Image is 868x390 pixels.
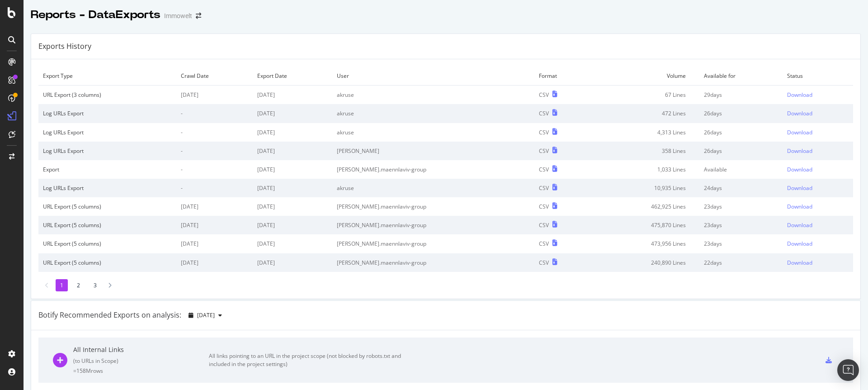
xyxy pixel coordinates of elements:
td: 473,956 Lines [591,234,699,253]
div: CSV [539,240,549,247]
div: Log URLs Export [43,109,172,117]
td: [PERSON_NAME].maennlaviv-group [332,216,534,234]
td: Format [534,67,591,86]
div: CSV [539,203,549,210]
td: - [176,123,252,142]
div: Open Intercom Messenger [837,359,859,381]
div: CSV [539,166,549,173]
td: 24 days [699,179,783,197]
div: Export [43,166,172,173]
div: Botify Recommended Exports on analysis: [38,310,181,320]
td: [DATE] [253,104,332,123]
td: Volume [591,67,699,86]
td: 23 days [699,197,783,216]
a: Download [787,91,849,99]
td: 475,870 Lines [591,216,699,234]
td: [DATE] [176,197,252,216]
td: [DATE] [253,123,332,142]
td: [PERSON_NAME] [332,142,534,160]
div: CSV [539,184,549,192]
div: Download [787,221,812,229]
li: 3 [89,279,101,291]
div: All Internal Links [73,345,209,354]
div: Log URLs Export [43,128,172,136]
div: CSV [539,109,549,117]
td: [PERSON_NAME].maennlaviv-group [332,197,534,216]
td: 462,925 Lines [591,197,699,216]
td: Crawl Date [176,67,252,86]
div: CSV [539,147,549,155]
div: CSV [539,221,549,229]
div: Log URLs Export [43,184,172,192]
div: Download [787,147,812,155]
td: [DATE] [176,216,252,234]
button: [DATE] [185,308,226,323]
td: [PERSON_NAME].maennlaviv-group [332,253,534,272]
li: 1 [56,279,68,291]
td: - [176,160,252,179]
div: CSV [539,128,549,136]
div: URL Export (5 columns) [43,259,172,266]
td: 1,033 Lines [591,160,699,179]
td: 472 Lines [591,104,699,123]
a: Download [787,147,849,155]
td: akruse [332,86,534,105]
a: Download [787,203,849,210]
td: 29 days [699,86,783,105]
td: [DATE] [253,160,332,179]
div: All links pointing to an URL in the project scope (not blocked by robots.txt and included in the ... [209,352,412,368]
div: CSV [539,259,549,266]
a: Download [787,166,849,173]
a: Download [787,128,849,136]
td: 26 days [699,104,783,123]
span: 2025 Sep. 19th [197,311,215,319]
td: - [176,104,252,123]
div: = 158M rows [73,367,209,375]
td: - [176,179,252,197]
td: 240,890 Lines [591,253,699,272]
div: Download [787,184,812,192]
div: ( to URLs in Scope ) [73,357,209,365]
td: 358 Lines [591,142,699,160]
div: Download [787,203,812,210]
div: Download [787,259,812,266]
div: Download [787,109,812,117]
td: 23 days [699,234,783,253]
div: Download [787,166,812,173]
a: Download [787,184,849,192]
td: [DATE] [176,86,252,105]
div: Immowelt [164,11,192,20]
td: [DATE] [253,86,332,105]
td: akruse [332,104,534,123]
td: [DATE] [253,142,332,160]
td: 22 days [699,253,783,272]
div: csv-export [826,357,832,363]
div: arrow-right-arrow-left [196,13,201,19]
td: Available for [699,67,783,86]
a: Download [787,221,849,229]
td: [PERSON_NAME].maennlaviv-group [332,234,534,253]
li: 2 [72,279,85,291]
td: User [332,67,534,86]
div: Log URLs Export [43,147,172,155]
td: [DATE] [253,197,332,216]
div: Download [787,240,812,247]
div: URL Export (5 columns) [43,203,172,210]
div: CSV [539,91,549,99]
div: Download [787,91,812,99]
td: 26 days [699,142,783,160]
td: 10,935 Lines [591,179,699,197]
td: - [176,142,252,160]
a: Download [787,259,849,266]
div: URL Export (5 columns) [43,221,172,229]
a: Download [787,109,849,117]
td: [DATE] [176,253,252,272]
td: 23 days [699,216,783,234]
div: Download [787,128,812,136]
td: [DATE] [253,179,332,197]
div: Reports - DataExports [31,7,160,23]
td: 4,313 Lines [591,123,699,142]
td: Export Date [253,67,332,86]
td: [DATE] [253,216,332,234]
div: URL Export (3 columns) [43,91,172,99]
